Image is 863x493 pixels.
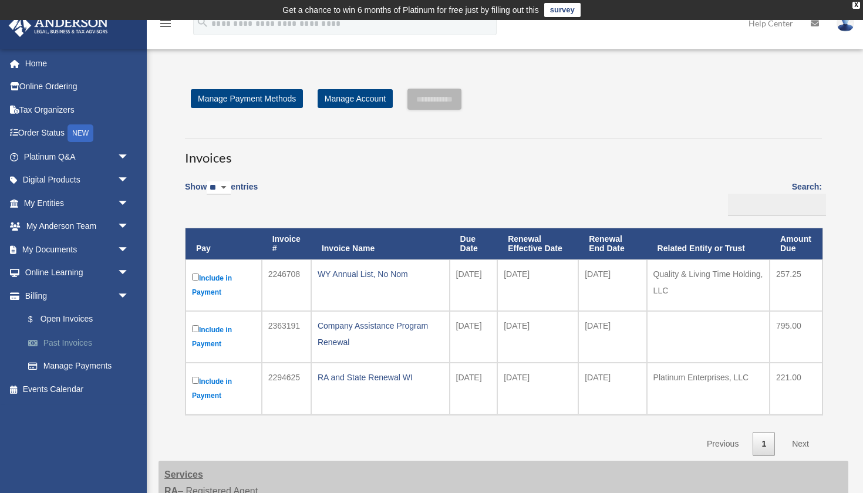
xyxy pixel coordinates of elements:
a: Home [8,52,147,75]
div: close [852,2,860,9]
input: Search: [728,194,826,216]
a: My Documentsarrow_drop_down [8,238,147,261]
span: arrow_drop_down [117,168,141,193]
th: Pay: activate to sort column descending [186,228,262,260]
div: NEW [68,124,93,142]
a: Digital Productsarrow_drop_down [8,168,147,192]
h3: Invoices [185,138,822,167]
td: [DATE] [578,259,646,311]
td: [DATE] [497,311,578,363]
th: Invoice Name: activate to sort column ascending [311,228,450,260]
td: [DATE] [450,363,498,414]
strong: Services [164,470,203,480]
th: Due Date: activate to sort column ascending [450,228,498,260]
td: Platinum Enterprises, LLC [647,363,770,414]
td: [DATE] [450,259,498,311]
label: Include in Payment [192,374,255,403]
span: $ [35,312,41,327]
a: Online Learningarrow_drop_down [8,261,147,285]
a: Online Ordering [8,75,147,99]
a: My Anderson Teamarrow_drop_down [8,215,147,238]
span: arrow_drop_down [117,215,141,239]
a: Past Invoices [16,331,147,354]
a: Manage Account [318,89,393,108]
th: Related Entity or Trust: activate to sort column ascending [647,228,770,260]
td: 257.25 [770,259,822,311]
i: menu [159,16,173,31]
span: arrow_drop_down [117,145,141,169]
label: Show entries [185,180,258,207]
td: 2363191 [262,311,311,363]
a: survey [544,3,581,17]
a: Manage Payments [16,354,147,378]
td: [DATE] [578,363,646,414]
span: arrow_drop_down [117,261,141,285]
th: Amount Due: activate to sort column ascending [770,228,822,260]
div: Company Assistance Program Renewal [318,318,443,350]
a: My Entitiesarrow_drop_down [8,191,147,215]
div: RA and State Renewal WI [318,369,443,386]
label: Include in Payment [192,323,255,351]
td: [DATE] [497,259,578,311]
label: Search: [724,180,822,216]
td: [DATE] [497,363,578,414]
a: Events Calendar [8,377,147,401]
select: Showentries [207,181,231,195]
a: Tax Organizers [8,98,147,121]
td: 2246708 [262,259,311,311]
label: Include in Payment [192,271,255,299]
input: Include in Payment [192,377,199,384]
span: arrow_drop_down [117,191,141,215]
a: $Open Invoices [16,308,141,332]
th: Invoice #: activate to sort column ascending [262,228,311,260]
a: Order StatusNEW [8,121,147,146]
a: Previous [698,432,747,456]
td: Quality & Living Time Holding, LLC [647,259,770,311]
th: Renewal End Date: activate to sort column ascending [578,228,646,260]
span: arrow_drop_down [117,284,141,308]
a: menu [159,21,173,31]
div: Get a chance to win 6 months of Platinum for free just by filling out this [282,3,539,17]
td: [DATE] [578,311,646,363]
th: Renewal Effective Date: activate to sort column ascending [497,228,578,260]
i: search [196,16,209,29]
input: Include in Payment [192,325,199,332]
input: Include in Payment [192,273,199,281]
img: Anderson Advisors Platinum Portal [5,14,112,37]
div: WY Annual List, No Nom [318,266,443,282]
td: [DATE] [450,311,498,363]
a: Billingarrow_drop_down [8,284,147,308]
td: 2294625 [262,363,311,414]
a: Platinum Q&Aarrow_drop_down [8,145,147,168]
img: User Pic [837,15,854,32]
td: 221.00 [770,363,822,414]
a: Manage Payment Methods [191,89,303,108]
td: 795.00 [770,311,822,363]
span: arrow_drop_down [117,238,141,262]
